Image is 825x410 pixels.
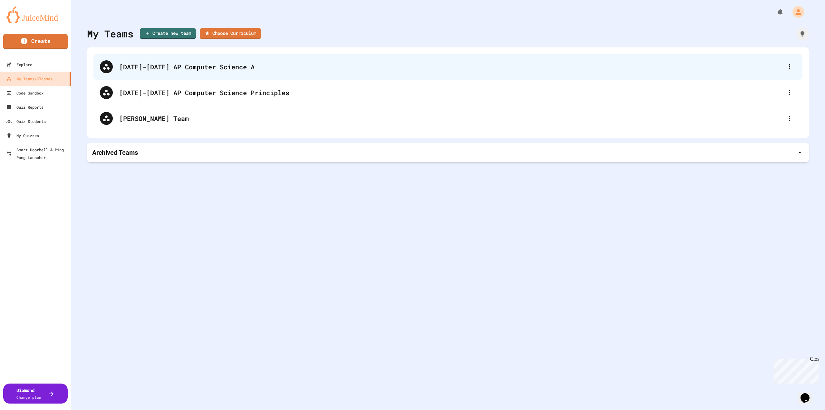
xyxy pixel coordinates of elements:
div: Explore [6,61,32,68]
div: [DATE]-[DATE] AP Computer Science A [119,62,783,72]
a: Create new team [140,28,196,39]
div: My Teams [87,26,133,41]
iframe: chat widget [772,356,819,384]
span: Change plan [16,395,41,400]
div: Smart Doorbell & Ping Pong Launcher [6,146,68,161]
p: Archived Teams [92,148,138,157]
div: How it works [796,27,809,40]
img: logo-orange.svg [6,6,64,23]
div: [DATE]-[DATE] AP Computer Science A [93,54,802,80]
div: Chat with us now!Close [3,3,44,41]
div: My Notifications [764,6,786,17]
a: Create [3,34,68,49]
div: Quiz Reports [6,103,44,111]
div: My Teams/Classes [6,75,53,83]
div: [DATE]-[DATE] AP Computer Science Principles [119,88,783,97]
div: [DATE]-[DATE] AP Computer Science Principles [93,80,802,105]
button: DiamondChange plan [3,384,68,404]
iframe: chat widget [798,384,819,404]
div: My Quizzes [6,132,39,139]
div: [PERSON_NAME] Team [119,114,783,123]
div: [PERSON_NAME] Team [93,105,802,131]
a: Choose Curriculum [200,28,261,39]
div: Diamond [16,387,41,400]
div: Code Sandbox [6,89,44,97]
div: My Account [786,5,806,19]
div: Quiz Students [6,117,46,125]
